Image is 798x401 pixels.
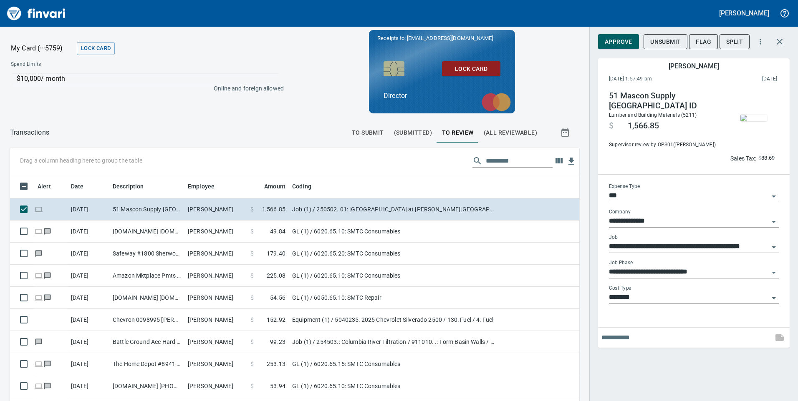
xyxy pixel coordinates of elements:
[34,228,43,234] span: Online transaction
[728,152,777,165] button: Sales Tax:$88.69
[270,338,285,346] span: 99.23
[696,37,711,47] span: Flag
[267,360,285,368] span: 253.13
[34,251,43,256] span: Has messages
[751,33,770,51] button: More
[761,153,775,163] span: 88.69
[68,331,109,353] td: [DATE]
[377,34,507,43] p: Receipts to:
[267,271,285,280] span: 225.08
[270,227,285,236] span: 49.84
[188,181,215,191] span: Employee
[768,216,780,228] button: Open
[34,361,43,366] span: Online transaction
[71,181,84,191] span: Date
[43,273,52,278] span: Has messages
[605,37,632,47] span: Approve
[553,155,565,167] button: Choose columns to display
[644,34,687,50] button: Unsubmit
[68,265,109,287] td: [DATE]
[768,241,780,253] button: Open
[34,206,43,212] span: Online transaction
[250,205,254,213] span: $
[730,154,757,163] p: Sales Tax:
[250,316,254,324] span: $
[109,375,184,397] td: [DOMAIN_NAME] [PHONE_NUMBER] [GEOGRAPHIC_DATA]
[609,184,640,189] label: Expense Type
[406,34,494,42] span: [EMAIL_ADDRESS][DOMAIN_NAME]
[720,34,750,50] button: Split
[250,249,254,258] span: $
[553,123,579,143] button: Show transactions within a particular date range
[10,128,49,138] nav: breadcrumb
[289,243,497,265] td: GL (1) / 6020.65.20: SMTC Consumables
[184,221,247,243] td: [PERSON_NAME]
[740,115,767,121] img: receipts%2Ftapani%2F2025-09-10%2FGHNYdspGYrXxA67nmLmbnO5uZPv1__ma6CSPS2FchgWSq7O9k8_thumb.jpg
[384,91,500,101] p: Director
[109,265,184,287] td: Amazon Mktplace Pmts [DOMAIN_NAME][URL] WA
[768,292,780,304] button: Open
[270,382,285,390] span: 53.94
[81,44,111,53] span: Lock Card
[109,287,184,309] td: [DOMAIN_NAME] [DOMAIN_NAME][URL] WA
[758,153,775,163] span: AI confidence: 99.0%
[68,309,109,331] td: [DATE]
[289,331,497,353] td: Job (1) / 254503.: Columbia River Filtration / 911010. .: Form Basin Walls / 3: Material
[270,293,285,302] span: 54.56
[43,361,52,366] span: Has messages
[109,198,184,221] td: 51 Mascon Supply [GEOGRAPHIC_DATA] ID
[352,128,384,138] span: To Submit
[34,295,43,300] span: Online transaction
[689,34,718,50] button: Flag
[669,62,719,70] h5: [PERSON_NAME]
[68,353,109,375] td: [DATE]
[109,221,184,243] td: [DOMAIN_NAME] [DOMAIN_NAME][URL] WA
[184,353,247,375] td: [PERSON_NAME]
[262,205,285,213] span: 1,566.85
[250,227,254,236] span: $
[68,287,109,309] td: [DATE]
[250,293,254,302] span: $
[38,181,51,191] span: Alert
[609,91,722,111] h4: 51 Mascon Supply [GEOGRAPHIC_DATA] ID
[184,309,247,331] td: [PERSON_NAME]
[38,181,62,191] span: Alert
[609,112,697,118] span: Lumber and Building Materials (5211)
[11,43,73,53] p: My Card (···5759)
[184,198,247,221] td: [PERSON_NAME]
[267,316,285,324] span: 152.92
[292,181,311,191] span: Coding
[10,128,49,138] p: Transactions
[113,181,155,191] span: Description
[17,74,278,84] p: $10,000 / month
[609,286,631,291] label: Cost Type
[109,309,184,331] td: Chevron 0098995 [PERSON_NAME] [GEOGRAPHIC_DATA]
[726,37,743,47] span: Split
[609,121,614,131] span: $
[109,243,184,265] td: Safeway #1800 Sherwood OR
[68,243,109,265] td: [DATE]
[768,190,780,202] button: Open
[43,383,52,388] span: Has messages
[5,3,68,23] img: Finvari
[289,265,497,287] td: GL (1) / 6020.65.10: SMTC Consumables
[264,181,285,191] span: Amount
[289,221,497,243] td: GL (1) / 6020.65.10: SMTC Consumables
[449,64,494,74] span: Lock Card
[184,331,247,353] td: [PERSON_NAME]
[250,338,254,346] span: $
[442,61,500,77] button: Lock Card
[609,235,618,240] label: Job
[289,309,497,331] td: Equipment (1) / 5040235: 2025 Chevrolet Silverado 2500 / 130: Fuel / 4: Fuel
[289,287,497,309] td: GL (1) / 6050.65.10: SMTC Repair
[34,273,43,278] span: Online transaction
[609,75,707,83] span: [DATE] 1:57:49 pm
[68,375,109,397] td: [DATE]
[109,331,184,353] td: Battle Ground Ace Hard Battle Ground [GEOGRAPHIC_DATA]
[609,261,633,266] label: Job Phase
[598,34,639,50] button: Approve
[11,60,162,69] span: Spend Limits
[184,265,247,287] td: [PERSON_NAME]
[758,153,761,163] span: $
[628,121,659,131] span: 1,566.85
